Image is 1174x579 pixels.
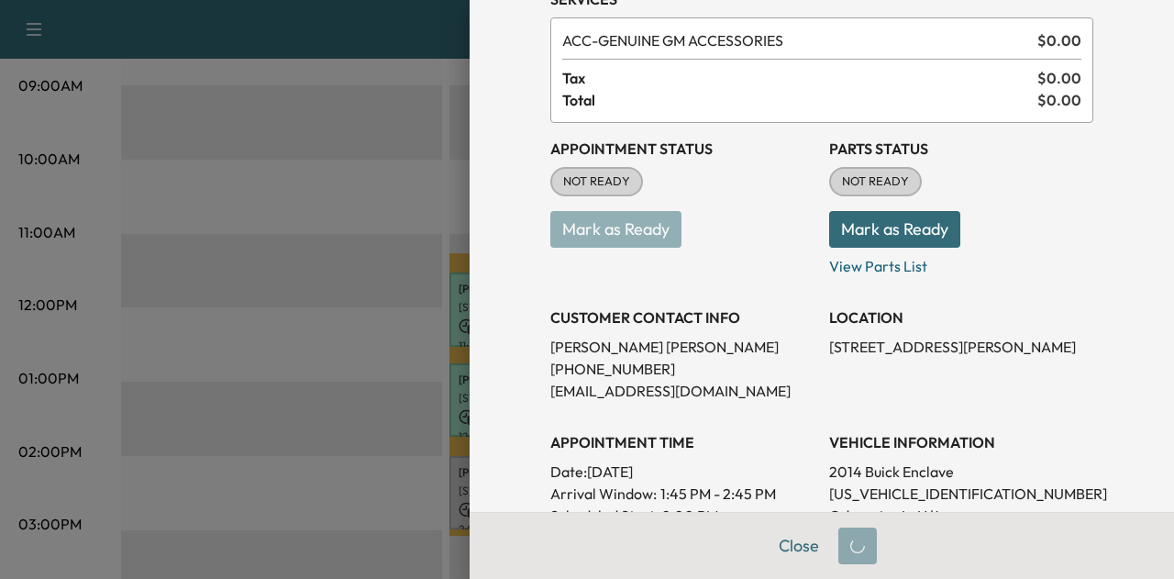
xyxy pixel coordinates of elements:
[550,336,814,358] p: [PERSON_NAME] [PERSON_NAME]
[829,248,1093,277] p: View Parts List
[550,431,814,453] h3: APPOINTMENT TIME
[550,505,659,527] p: Scheduled Start:
[662,505,718,527] p: 2:00 PM
[829,211,960,248] button: Mark as Ready
[829,505,1093,527] p: Odometer In: N/A
[550,461,814,483] p: Date: [DATE]
[1037,67,1081,89] span: $ 0.00
[660,483,776,505] span: 1:45 PM - 2:45 PM
[562,67,1037,89] span: Tax
[550,380,814,402] p: [EMAIL_ADDRESS][DOMAIN_NAME]
[829,138,1093,160] h3: Parts Status
[550,138,814,160] h3: Appointment Status
[829,431,1093,453] h3: VEHICLE INFORMATION
[1037,29,1081,51] span: $ 0.00
[767,528,831,564] button: Close
[550,306,814,328] h3: CUSTOMER CONTACT INFO
[829,336,1093,358] p: [STREET_ADDRESS][PERSON_NAME]
[562,89,1037,111] span: Total
[562,29,1030,51] span: GENUINE GM ACCESSORIES
[552,173,641,191] span: NOT READY
[831,173,920,191] span: NOT READY
[550,358,814,380] p: [PHONE_NUMBER]
[829,461,1093,483] p: 2014 Buick Enclave
[550,483,814,505] p: Arrival Window:
[829,306,1093,328] h3: LOCATION
[1037,89,1081,111] span: $ 0.00
[829,483,1093,505] p: [US_VEHICLE_IDENTIFICATION_NUMBER]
